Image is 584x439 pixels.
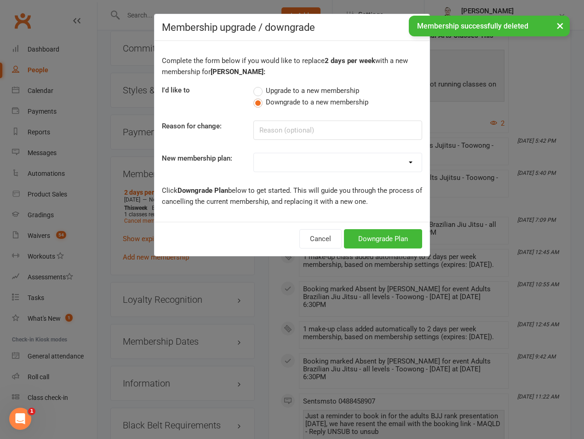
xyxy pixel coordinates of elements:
[28,408,35,415] span: 1
[266,97,368,106] span: Downgrade to a new membership
[162,153,232,164] label: New membership plan:
[162,185,422,207] p: Click below to get started. This will guide you through the process of cancelling the current mem...
[325,57,375,65] b: 2 days per week
[299,229,342,248] button: Cancel
[266,85,359,95] span: Upgrade to a new membership
[162,55,422,77] p: Complete the form below if you would like to replace with a new membership for
[211,68,265,76] b: [PERSON_NAME]:
[253,121,422,140] input: Reason (optional)
[162,121,222,132] label: Reason for change:
[162,85,190,96] label: I'd like to
[552,16,568,35] button: ×
[409,16,570,36] div: Membership successfully deleted
[9,408,31,430] iframe: Intercom live chat
[344,229,422,248] button: Downgrade Plan
[177,186,228,195] b: Downgrade Plan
